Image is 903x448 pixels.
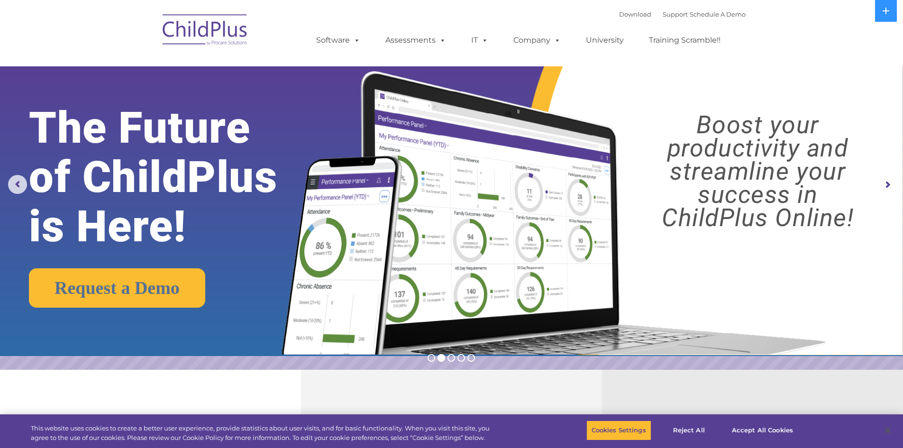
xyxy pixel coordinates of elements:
a: Request a Demo [29,268,205,308]
img: ChildPlus by Procare Solutions [158,8,253,55]
a: Assessments [376,31,456,50]
button: Close [877,420,898,441]
button: Accept All Cookies [727,421,798,440]
a: Support [663,10,688,18]
a: Schedule A Demo [690,10,746,18]
a: Training Scramble!! [639,31,730,50]
span: Phone number [132,101,172,109]
div: This website uses cookies to create a better user experience, provide statistics about user visit... [31,424,497,442]
rs-layer: The Future of ChildPlus is Here! [29,103,317,251]
a: Company [504,31,570,50]
a: Download [619,10,651,18]
a: University [576,31,633,50]
a: IT [462,31,498,50]
button: Cookies Settings [586,421,651,440]
a: Software [307,31,370,50]
button: Reject All [659,421,719,440]
rs-layer: Boost your productivity and streamline your success in ChildPlus Online! [624,113,892,229]
font: | [619,10,746,18]
span: Last name [132,63,161,70]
